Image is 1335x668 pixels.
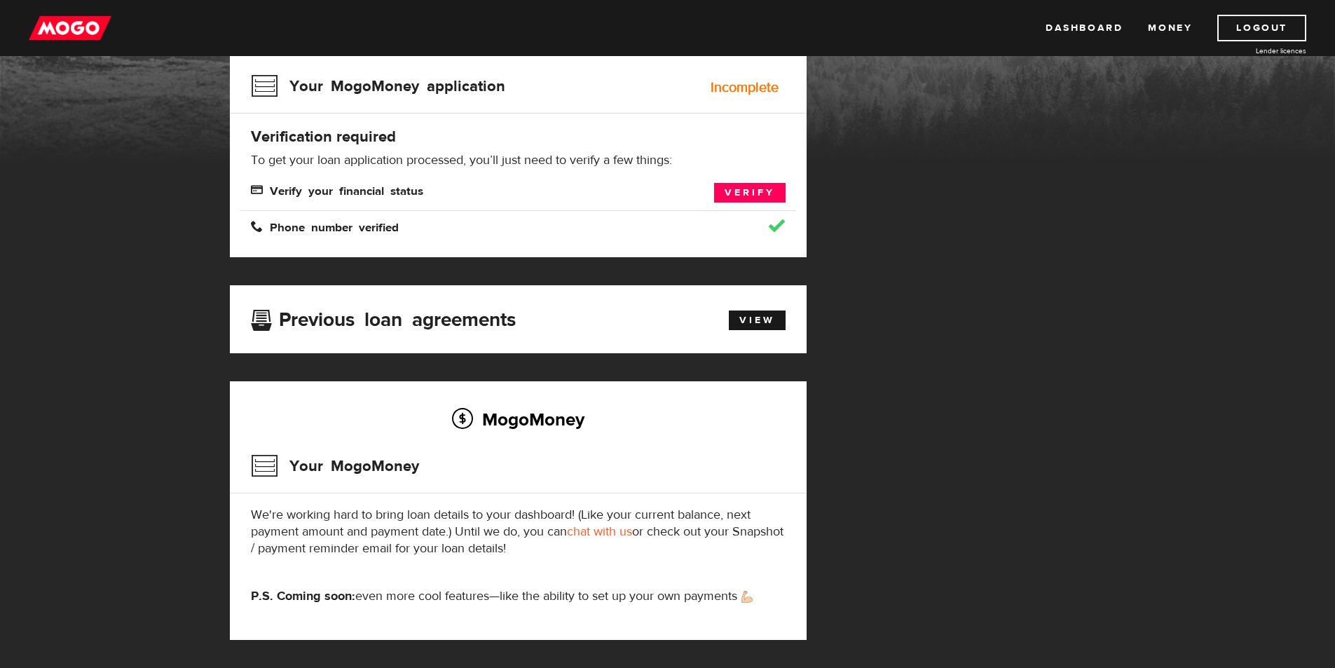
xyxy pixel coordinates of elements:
p: even more cool features—like the ability to set up your own payments [251,588,786,605]
a: Dashboard [1046,15,1123,41]
a: View [729,311,786,330]
span: Verify your financial status [251,184,423,196]
a: Logout [1217,15,1306,41]
p: To get your loan application processed, you’ll just need to verify a few things: [251,152,786,169]
strong: P.S. Coming soon: [251,588,355,604]
h3: Your MogoMoney application [251,68,505,104]
img: mogo_logo-11ee424be714fa7cbb0f0f49df9e16ec.png [29,15,111,41]
span: Phone number verified [251,220,399,232]
a: Verify [714,183,786,203]
a: chat with us [567,524,632,540]
a: Money [1148,15,1192,41]
h3: Previous loan agreements [251,308,516,327]
div: Incomplete [711,81,779,95]
a: Lender licences [1201,46,1306,56]
h2: MogoMoney [251,404,786,434]
h4: Verification required [251,127,786,146]
p: We're working hard to bring loan details to your dashboard! (Like your current balance, next paym... [251,507,786,557]
img: strong arm emoji [741,591,753,603]
h3: Your MogoMoney [251,448,419,484]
